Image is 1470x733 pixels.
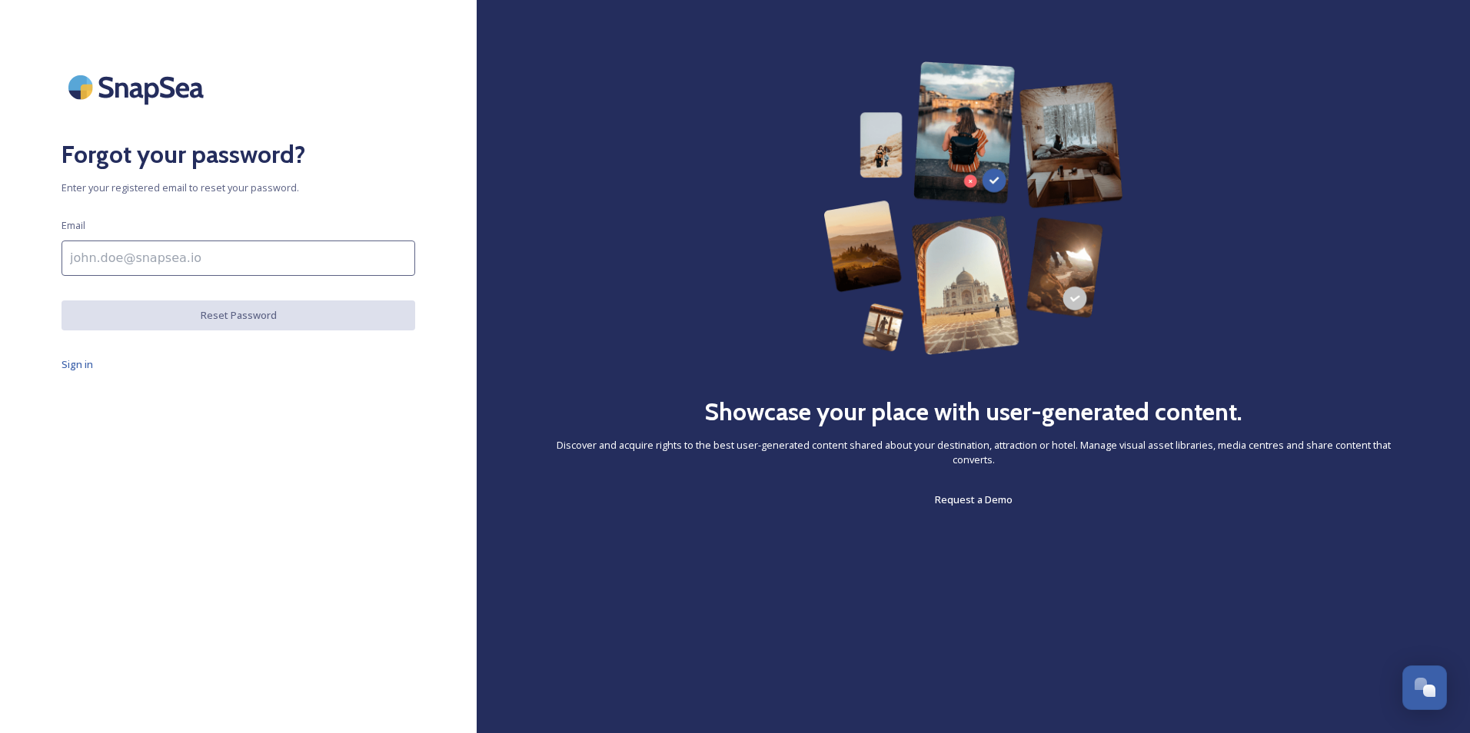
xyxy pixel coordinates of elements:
input: john.doe@snapsea.io [62,240,415,276]
span: Email [62,218,85,233]
a: Sign in [62,355,415,373]
span: Request a Demo [935,493,1013,506]
span: Enter your registered email to reset your password. [62,181,415,195]
a: Request a Demo [935,490,1013,509]
h2: Forgot your password? [62,136,415,173]
button: Open Chat [1402,665,1447,710]
span: Sign in [62,357,93,371]
img: 63b42ca75bacad526042e722_Group%20154-p-800.png [823,61,1122,355]
h2: Showcase your place with user-generated content. [704,393,1242,430]
button: Reset Password [62,300,415,330]
span: Discover and acquire rights to the best user-generated content shared about your destination, att... [538,438,1408,467]
img: SnapSea Logo [62,61,215,113]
